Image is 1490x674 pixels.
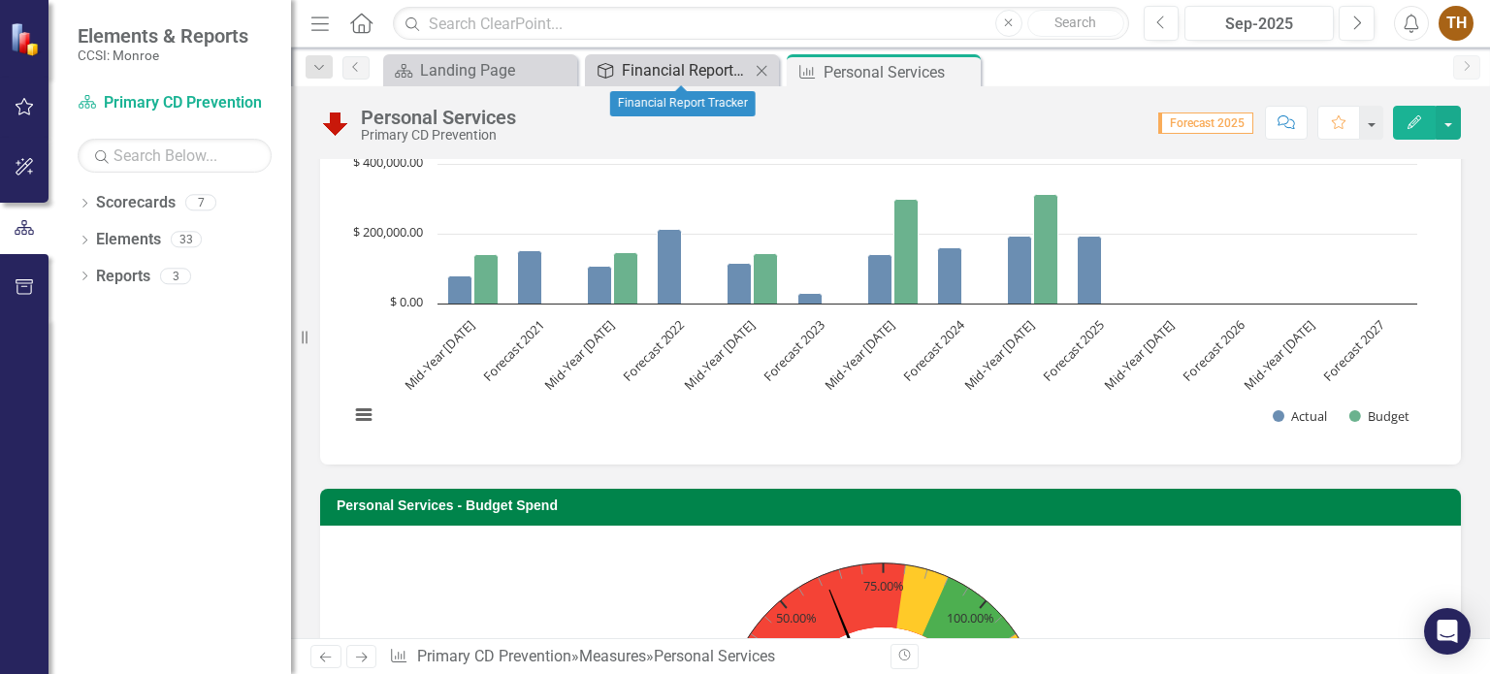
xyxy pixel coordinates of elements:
[1034,195,1058,305] path: Mid-Year 2025, 312,848. Budget.
[1191,13,1327,36] div: Sep-2025
[401,317,478,395] text: Mid-Year [DATE]
[518,251,542,305] path: Forecast 2021, 152,581. Actual.
[160,268,191,284] div: 3
[1184,6,1334,41] button: Sep-2025
[1100,317,1178,395] text: Mid-Year [DATE]
[353,223,423,241] text: $ 200,000.00
[96,266,150,288] a: Reports
[619,317,688,386] text: Forecast 2022
[590,58,750,82] a: Financial Report Tracker
[1319,317,1388,386] text: Forecast 2027
[1039,317,1108,386] text: Forecast 2025
[728,264,752,305] path: Mid-Year 2023, 113,952. Actual.
[96,192,176,214] a: Scorecards
[894,200,919,305] path: Mid-Year 2024, 298,477. Budget.
[760,317,828,386] text: Forecast 2023
[361,107,516,128] div: Personal Services
[868,255,892,305] path: Mid-Year 2024, 140,026. Actual.
[1180,317,1248,386] text: Forecast 2026
[1158,112,1253,134] span: Forecast 2025
[474,255,499,305] path: Mid-Year 2021, 140,498. Budget.
[390,293,423,310] text: $ 0.00
[754,254,778,305] path: Mid-Year 2023, 144,046. Budget.
[1241,317,1318,395] text: Mid-Year [DATE]
[680,317,758,395] text: Mid-Year [DATE]
[1273,407,1327,425] button: Show Actual
[947,609,994,626] text: 100.00%
[337,498,1451,513] h3: Personal Services - Budget Spend
[938,248,962,305] path: Forecast 2024, 158,451. Actual.
[448,276,472,305] path: Mid-Year 2021, 79,108. Actual.
[388,58,572,82] a: Landing Page
[353,153,423,171] text: $ 400,000.00
[96,229,161,251] a: Elements
[10,21,44,55] img: ClearPoint Strategy
[1078,237,1102,305] path: Forecast 2025, 191,683. Actual.
[1439,6,1474,41] button: TH
[78,24,248,48] span: Elements & Reports
[389,646,876,668] div: » »
[479,317,548,386] text: Forecast 2021
[610,91,756,116] div: Financial Report Tracker
[1424,608,1471,655] div: Open Intercom Messenger
[654,647,775,665] div: Personal Services
[776,609,817,626] text: 50.00%
[899,316,968,385] text: Forecast 2024
[185,195,216,211] div: 7
[540,317,618,395] text: Mid-Year [DATE]
[824,60,976,84] div: Personal Services
[622,58,750,82] div: Financial Report Tracker
[417,647,571,665] a: Primary CD Prevention
[579,647,646,665] a: Measures
[393,7,1128,41] input: Search ClearPoint...
[420,58,572,82] div: Landing Page
[340,154,1441,445] div: Chart. Highcharts interactive chart.
[78,48,248,63] small: CCSI: Monroe
[798,294,823,305] path: Forecast 2023, 30,094. Actual.
[614,253,638,305] path: Mid-Year 2022, 146,960. Budget.
[78,139,272,173] input: Search Below...
[171,232,202,248] div: 33
[1008,237,1032,305] path: Mid-Year 2025, 191,683. Actual.
[320,108,351,139] img: Below Plan
[588,267,612,305] path: Mid-Year 2022, 105,700. Actual.
[361,128,516,143] div: Primary CD Prevention
[350,401,377,428] button: View chart menu, Chart
[658,230,682,305] path: Forecast 2022, 211,450. Actual.
[340,154,1427,445] svg: Interactive chart
[821,317,898,395] text: Mid-Year [DATE]
[863,577,904,594] text: 75.00%
[78,92,272,114] a: Primary CD Prevention
[1349,407,1409,425] button: Show Budget
[1054,15,1096,30] span: Search
[960,317,1038,395] text: Mid-Year [DATE]
[1027,10,1124,37] button: Search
